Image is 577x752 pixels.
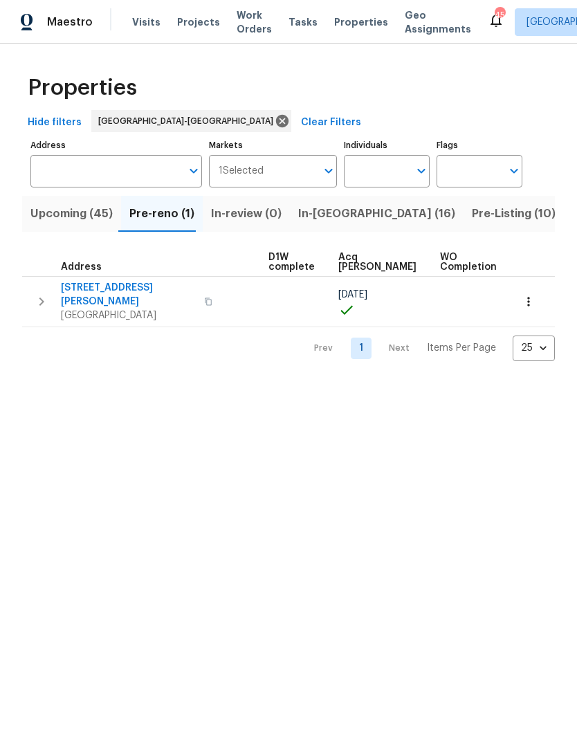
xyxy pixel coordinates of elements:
[301,336,555,361] nav: Pagination Navigation
[22,110,87,136] button: Hide filters
[405,8,471,36] span: Geo Assignments
[298,204,455,223] span: In-[GEOGRAPHIC_DATA] (16)
[351,338,372,359] a: Goto page 1
[288,17,318,27] span: Tasks
[98,114,279,128] span: [GEOGRAPHIC_DATA]-[GEOGRAPHIC_DATA]
[129,204,194,223] span: Pre-reno (1)
[319,161,338,181] button: Open
[61,281,196,309] span: [STREET_ADDRESS][PERSON_NAME]
[338,253,416,272] span: Acq [PERSON_NAME]
[437,141,522,149] label: Flags
[495,8,504,22] div: 45
[132,15,161,29] span: Visits
[177,15,220,29] span: Projects
[504,161,524,181] button: Open
[91,110,291,132] div: [GEOGRAPHIC_DATA]-[GEOGRAPHIC_DATA]
[301,114,361,131] span: Clear Filters
[295,110,367,136] button: Clear Filters
[440,253,497,272] span: WO Completion
[412,161,431,181] button: Open
[30,204,113,223] span: Upcoming (45)
[184,161,203,181] button: Open
[513,330,555,366] div: 25
[211,204,282,223] span: In-review (0)
[47,15,93,29] span: Maestro
[237,8,272,36] span: Work Orders
[28,114,82,131] span: Hide filters
[472,204,556,223] span: Pre-Listing (10)
[344,141,430,149] label: Individuals
[334,15,388,29] span: Properties
[268,253,315,272] span: D1W complete
[209,141,338,149] label: Markets
[338,290,367,300] span: [DATE]
[30,141,202,149] label: Address
[427,341,496,355] p: Items Per Page
[219,165,264,177] span: 1 Selected
[61,262,102,272] span: Address
[28,81,137,95] span: Properties
[61,309,196,322] span: [GEOGRAPHIC_DATA]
